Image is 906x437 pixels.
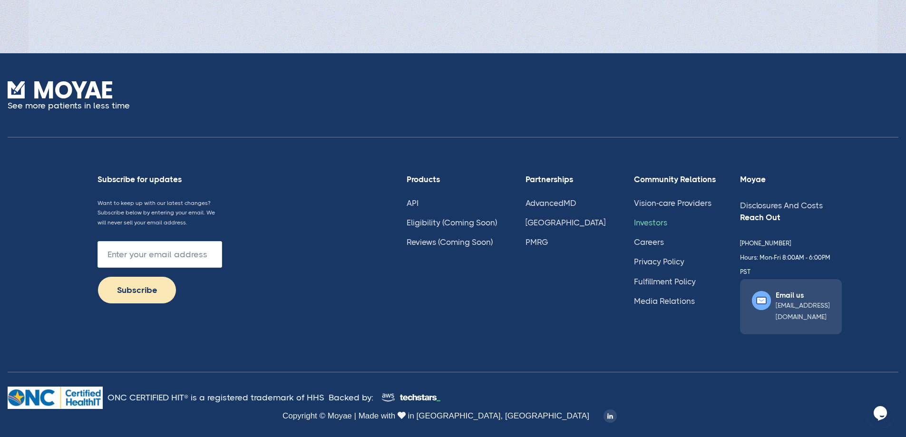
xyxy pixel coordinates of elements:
[776,300,830,322] div: [EMAIL_ADDRESS][DOMAIN_NAME]
[634,277,696,286] a: Fulfillment Policy
[407,175,502,184] div: Products
[8,81,130,113] a: See more patients in less time
[526,175,610,184] div: Partnerships
[407,218,497,227] a: Eligibility (Coming Soon)
[283,409,589,423] div: Copyright © Moyae | Made with  in [GEOGRAPHIC_DATA], [GEOGRAPHIC_DATA]
[97,198,222,228] p: Want to keep up with our latest changes? Subscribe below by entering your email. We will never se...
[107,390,324,405] div: ONC CERTIFIED HIT® is a registered trademark of HHS
[97,241,222,268] input: Enter your email address
[97,175,222,184] div: Subscribe for updates
[752,291,771,310] img: Email Icon - Saaslify X Webflow Template
[634,257,684,266] a: Privacy Policy
[740,213,842,222] div: Reach Out
[8,98,130,113] p: See more patients in less time
[634,175,716,184] div: Community Relations
[407,237,493,247] a: Reviews (Coming Soon)
[604,409,617,423] a: 
[740,175,842,184] div: Moyae
[329,390,376,405] div: Backed by:
[634,198,711,208] a: Vision-care Providers
[740,236,842,279] div: [PHONE_NUMBER] Hours: Mon-Fri 8:00AM - 6:00PM PST
[776,291,830,300] div: Email us
[97,241,222,304] form: Footer Newsletter Form
[634,296,695,306] a: Media Relations
[526,237,548,247] a: PMRG
[866,399,896,427] iframe: chat widget
[740,279,842,334] a: Email Icon - Saaslify X Webflow TemplateEmail us[EMAIL_ADDRESS][DOMAIN_NAME]
[634,237,664,247] a: Careers
[407,198,419,208] a: API
[526,218,605,227] a: [GEOGRAPHIC_DATA]
[97,276,176,304] input: Subscribe
[740,201,823,210] a: Disclosures And Costs
[634,218,667,227] a: Investors
[526,198,576,208] a: AdvancedMD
